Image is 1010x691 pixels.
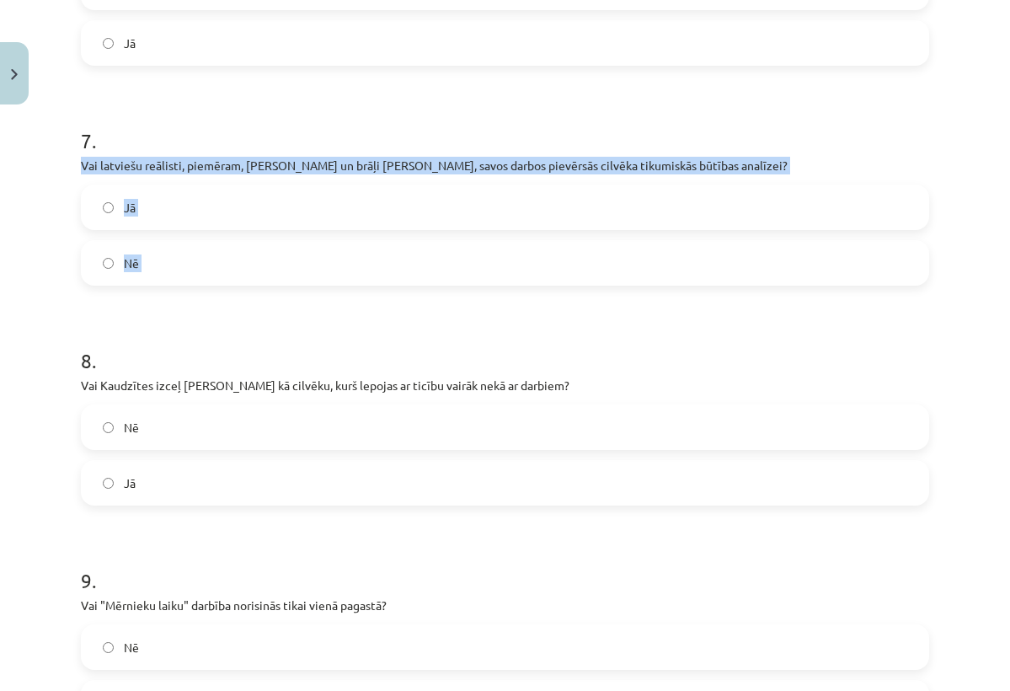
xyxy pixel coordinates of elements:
[124,474,136,492] span: Jā
[81,597,929,614] p: Vai "Mērnieku laiku" darbība norisinās tikai vienā pagastā?
[81,99,929,152] h1: 7 .
[124,199,136,217] span: Jā
[124,254,139,272] span: Nē
[124,639,139,656] span: Nē
[103,422,114,433] input: Nē
[103,258,114,269] input: Nē
[103,202,114,213] input: Jā
[81,319,929,372] h1: 8 .
[124,35,136,52] span: Jā
[103,642,114,653] input: Nē
[103,478,114,489] input: Jā
[124,419,139,437] span: Nē
[11,69,18,80] img: icon-close-lesson-0947bae3869378f0d4975bcd49f059093ad1ed9edebbc8119c70593378902aed.svg
[81,157,929,174] p: Vai latviešu reālisti, piemēram, [PERSON_NAME] un brāļi [PERSON_NAME], savos darbos pievērsās cil...
[81,539,929,592] h1: 9 .
[81,377,929,394] p: Vai Kaudzītes izceļ [PERSON_NAME] kā cilvēku, kurš lepojas ar ticību vairāk nekā ar darbiem?
[103,38,114,49] input: Jā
